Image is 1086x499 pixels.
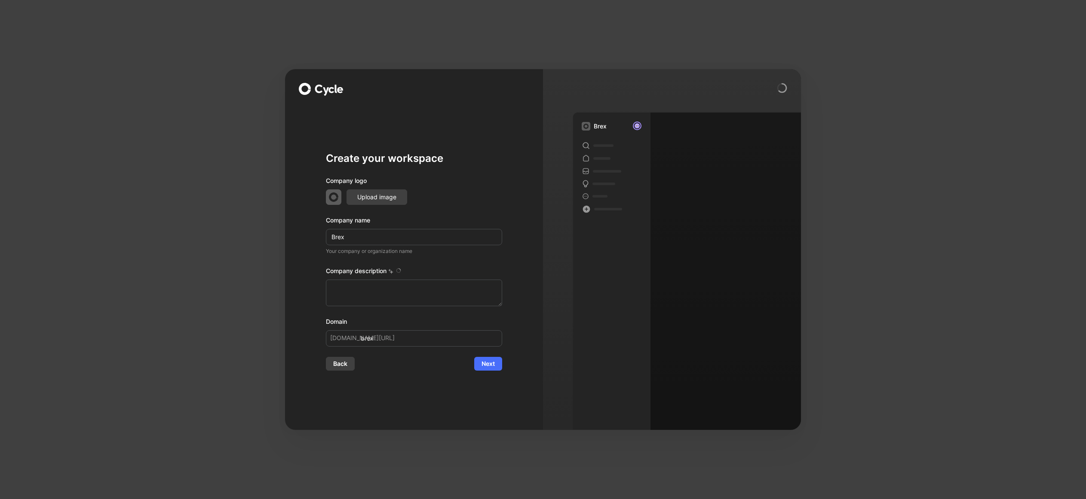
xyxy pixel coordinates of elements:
button: Back [326,357,355,371]
div: Brex [594,121,607,131]
input: Example [326,229,502,245]
h1: Create your workspace [326,152,502,165]
img: workspace-default-logo-wX5zAyuM.png [582,122,590,131]
span: Next [482,359,495,369]
div: Company description [326,266,502,280]
button: Upload image [347,189,407,205]
span: Upload image [357,192,396,202]
img: avatar [634,122,641,129]
div: Company logo [326,176,502,189]
span: Back [333,359,347,369]
span: [DOMAIN_NAME][URL] [330,333,395,343]
div: Company name [326,215,502,225]
div: Domain [326,316,502,327]
img: workspace-default-logo-wX5zAyuM.png [326,189,341,205]
button: Next [474,357,502,371]
p: Your company or organization name [326,247,502,256]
